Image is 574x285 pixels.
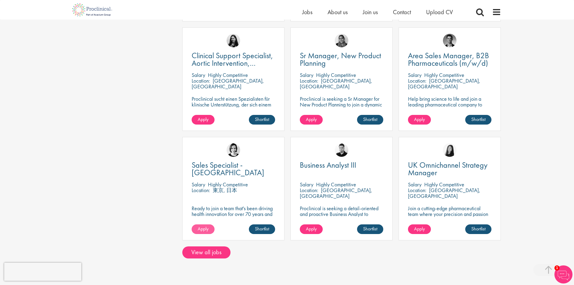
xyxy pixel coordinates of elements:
a: Shortlist [357,115,383,125]
span: Location: [408,77,426,84]
span: Apply [198,226,209,232]
a: Clinical Support Specialist, Aortic Intervention, Vascular [192,52,275,67]
img: Anjali Parbhu [335,34,348,47]
a: Apply [300,115,323,125]
a: Shortlist [249,115,275,125]
p: [GEOGRAPHIC_DATA], [GEOGRAPHIC_DATA] [300,187,372,199]
p: [GEOGRAPHIC_DATA], [GEOGRAPHIC_DATA] [192,77,264,90]
a: Shortlist [465,224,491,234]
p: Highly Competitive [208,181,248,188]
span: Salary [408,71,422,78]
span: Area Sales Manager, B2B Pharmaceuticals (m/w/d) [408,50,489,68]
a: Apply [408,224,431,234]
span: Apply [306,116,317,122]
span: Location: [192,77,210,84]
p: [GEOGRAPHIC_DATA], [GEOGRAPHIC_DATA] [408,187,480,199]
span: Apply [198,116,209,122]
p: Help bring science to life and join a leading pharmaceutical company to play a key role in drivin... [408,96,491,119]
img: Indre Stankeviciute [227,34,240,47]
span: Clinical Support Specialist, Aortic Intervention, Vascular [192,50,273,76]
span: Salary [192,181,205,188]
p: Ready to join a team that's been driving health innovation for over 70 years and build a career y... [192,205,275,228]
span: Salary [300,181,313,188]
a: Upload CV [426,8,453,16]
a: Apply [408,115,431,125]
a: Contact [393,8,411,16]
a: Business Analyst III [300,161,383,169]
p: Proclinical sucht einen Spezialisten für klinische Unterstützung, der sich einem dynamischen Team... [192,96,275,125]
p: Highly Competitive [424,181,464,188]
span: Salary [192,71,205,78]
p: Highly Competitive [424,71,464,78]
a: Shortlist [465,115,491,125]
p: Proclinical is seeking a Sr Manager for New Product Planning to join a dynamic team on a permanen... [300,96,383,113]
a: Apply [192,115,215,125]
a: View all jobs [182,246,231,258]
img: Numhom Sudsok [443,143,456,157]
a: Sr Manager, New Product Planning [300,52,383,67]
span: Salary [408,181,422,188]
p: 東京, 日本 [213,187,237,194]
a: Join us [363,8,378,16]
a: Shortlist [249,224,275,234]
span: Location: [408,187,426,194]
span: Salary [300,71,313,78]
p: Highly Competitive [316,71,356,78]
img: Nic Choa [227,143,240,157]
a: Sales Specialist - [GEOGRAPHIC_DATA] [192,161,275,176]
span: Apply [414,226,425,232]
span: Sales Specialist - [GEOGRAPHIC_DATA] [192,160,264,178]
p: Highly Competitive [208,71,248,78]
p: Highly Competitive [316,181,356,188]
p: [GEOGRAPHIC_DATA], [GEOGRAPHIC_DATA] [300,77,372,90]
span: Apply [306,226,317,232]
a: Apply [192,224,215,234]
p: Proclinical is seeking a detail-oriented and proactive Business Analyst to support pharmaceutical... [300,205,383,234]
a: About us [328,8,348,16]
span: Business Analyst III [300,160,356,170]
p: [GEOGRAPHIC_DATA], [GEOGRAPHIC_DATA] [408,77,480,90]
a: Shortlist [357,224,383,234]
span: Location: [300,187,318,194]
span: Location: [300,77,318,84]
a: Apply [300,224,323,234]
img: Chatbot [554,265,572,283]
span: Apply [414,116,425,122]
a: UK Omnichannel Strategy Manager [408,161,491,176]
span: Location: [192,187,210,194]
span: 1 [554,265,560,271]
span: UK Omnichannel Strategy Manager [408,160,488,178]
a: Jobs [302,8,312,16]
img: Anderson Maldonado [335,143,348,157]
span: Sr Manager, New Product Planning [300,50,381,68]
a: Area Sales Manager, B2B Pharmaceuticals (m/w/d) [408,52,491,67]
img: Max Slevogt [443,34,456,47]
p: Join a cutting-edge pharmaceutical team where your precision and passion for strategy will help s... [408,205,491,228]
iframe: reCAPTCHA [4,263,81,281]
